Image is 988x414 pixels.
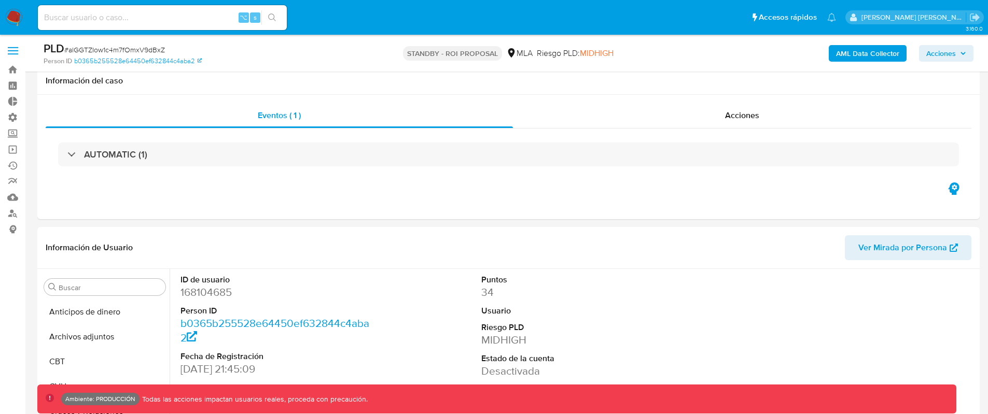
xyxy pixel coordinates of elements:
span: ⌥ [240,12,247,22]
p: Todas las acciones impactan usuarios reales, proceda con precaución. [140,394,368,404]
a: Salir [969,12,980,23]
dd: 34 [481,285,672,299]
dt: RBA [180,382,371,393]
span: Eventos ( 1 ) [258,109,301,121]
a: Notificaciones [827,13,836,22]
button: Ver Mirada por Persona [845,235,971,260]
button: CVU [40,374,170,399]
h1: Información del caso [46,76,971,86]
span: s [254,12,257,22]
button: search-icon [261,10,283,25]
input: Buscar [59,283,161,292]
button: Archivos adjuntos [40,324,170,349]
button: AML Data Collector [829,45,907,62]
b: Person ID [44,56,72,66]
dt: Person ID [180,305,371,317]
h1: Información de Usuario [46,242,133,253]
span: Accesos rápidos [759,12,817,23]
a: b0365b255528e64450ef632844c4aba2 [74,56,202,66]
button: Buscar [48,283,57,291]
div: AUTOMATIC (1) [58,142,959,166]
span: MIDHIGH [580,47,614,59]
button: Anticipos de dinero [40,299,170,324]
span: Acciones [926,45,956,62]
dt: Usuario [481,305,672,317]
input: Buscar usuario o caso... [38,11,287,24]
div: MLA [506,48,533,59]
b: AML Data Collector [836,45,899,62]
dd: MIDHIGH [481,333,672,347]
p: omar.guzman@mercadolibre.com.co [861,12,966,22]
button: Acciones [919,45,973,62]
dd: [DATE] 21:45:09 [180,362,371,376]
a: b0365b255528e64450ef632844c4aba2 [180,316,369,345]
span: Riesgo PLD: [537,48,614,59]
b: PLD [44,40,64,56]
h3: AUTOMATIC (1) [84,149,147,160]
dd: 168104685 [180,285,371,299]
dt: ID de usuario [180,274,371,285]
dt: Estado de la cuenta [481,353,672,364]
span: Acciones [725,109,759,121]
dt: Riesgo PLD [481,322,672,333]
button: CBT [40,349,170,374]
dd: Desactivada [481,364,672,378]
p: Ambiente: PRODUCCIÓN [65,397,135,401]
dt: Puntos [481,274,672,285]
dt: Fecha de Registración [180,351,371,362]
p: STANDBY - ROI PROPOSAL [403,46,502,61]
span: # alGGTZIow1c4m7fOmxV9dBxZ [64,45,165,55]
span: Ver Mirada por Persona [858,235,947,260]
